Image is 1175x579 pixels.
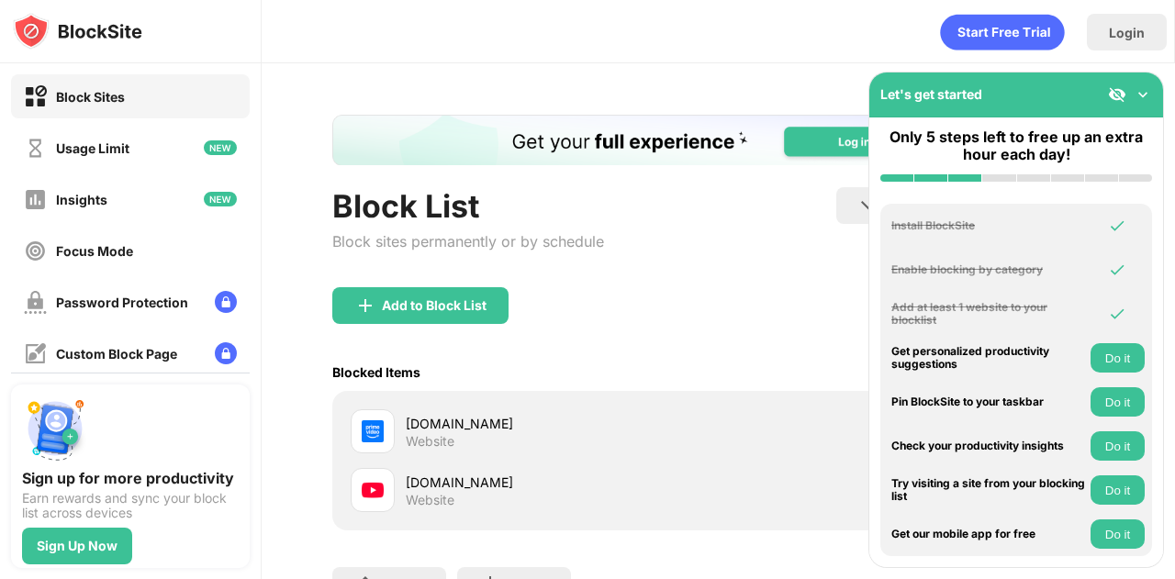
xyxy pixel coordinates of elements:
[1091,343,1145,373] button: Do it
[56,295,188,310] div: Password Protection
[362,420,384,442] img: favicons
[332,115,1104,165] iframe: Banner
[1091,519,1145,549] button: Do it
[1091,387,1145,417] button: Do it
[56,192,107,207] div: Insights
[940,14,1065,50] div: animation
[891,440,1086,452] div: Check your productivity insights
[204,192,237,206] img: new-icon.svg
[24,137,47,160] img: time-usage-off.svg
[204,140,237,155] img: new-icon.svg
[382,298,487,313] div: Add to Block List
[332,187,604,225] div: Block List
[24,188,47,211] img: insights-off.svg
[24,85,47,108] img: block-on.svg
[37,539,117,553] div: Sign Up Now
[891,528,1086,540] div: Get our mobile app for free
[406,433,454,450] div: Website
[891,301,1086,328] div: Add at least 1 website to your blocklist
[891,263,1086,276] div: Enable blocking by category
[1091,475,1145,505] button: Do it
[1108,85,1126,104] img: eye-not-visible.svg
[880,128,1152,163] div: Only 5 steps left to free up an extra hour each day!
[362,479,384,501] img: favicons
[1108,217,1126,235] img: omni-check.svg
[406,492,454,508] div: Website
[891,477,1086,504] div: Try visiting a site from your blocking list
[1108,261,1126,279] img: omni-check.svg
[56,346,177,362] div: Custom Block Page
[891,395,1086,408] div: Pin BlockSite to your taskbar
[891,219,1086,232] div: Install BlockSite
[22,395,88,462] img: push-signup.svg
[891,345,1086,372] div: Get personalized productivity suggestions
[22,469,239,487] div: Sign up for more productivity
[1134,85,1152,104] img: omni-setup-toggle.svg
[215,291,237,313] img: lock-menu.svg
[13,13,142,50] img: logo-blocksite.svg
[56,89,125,105] div: Block Sites
[215,342,237,364] img: lock-menu.svg
[332,232,604,251] div: Block sites permanently or by schedule
[22,491,239,520] div: Earn rewards and sync your block list across devices
[1091,431,1145,461] button: Do it
[406,473,719,492] div: [DOMAIN_NAME]
[56,140,129,156] div: Usage Limit
[56,243,133,259] div: Focus Mode
[880,86,982,102] div: Let's get started
[1108,305,1126,323] img: omni-check.svg
[24,342,47,365] img: customize-block-page-off.svg
[24,239,47,262] img: focus-off.svg
[406,414,719,433] div: [DOMAIN_NAME]
[1109,25,1145,40] div: Login
[332,364,420,380] div: Blocked Items
[24,291,47,314] img: password-protection-off.svg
